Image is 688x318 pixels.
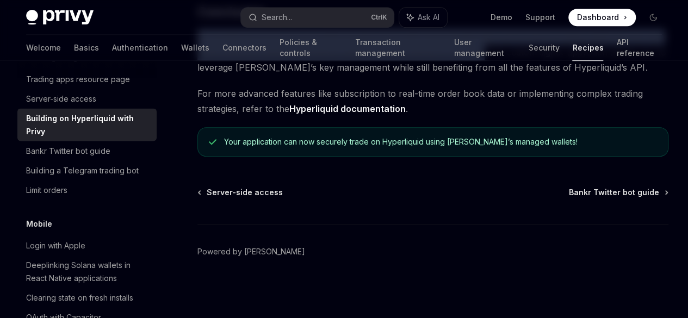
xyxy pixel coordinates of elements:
[17,141,157,161] a: Bankr Twitter bot guide
[26,92,96,105] div: Server-side access
[17,109,157,141] a: Building on Hyperliquid with Privy
[26,145,110,158] div: Bankr Twitter bot guide
[572,35,603,61] a: Recipes
[528,35,559,61] a: Security
[26,217,52,230] h5: Mobile
[17,288,157,308] a: Clearing state on fresh installs
[26,35,61,61] a: Welcome
[26,239,85,252] div: Login with Apple
[262,11,292,24] div: Search...
[616,35,662,61] a: API reference
[241,8,394,27] button: Search...CtrlK
[569,187,659,198] span: Bankr Twitter bot guide
[568,9,636,26] a: Dashboard
[26,164,139,177] div: Building a Telegram trading bot
[181,35,209,61] a: Wallets
[577,12,619,23] span: Dashboard
[280,35,342,61] a: Policies & controls
[197,246,305,257] a: Powered by [PERSON_NAME]
[26,259,150,285] div: Deeplinking Solana wallets in React Native applications
[26,291,133,304] div: Clearing state on fresh installs
[17,89,157,109] a: Server-side access
[74,35,99,61] a: Basics
[491,12,512,23] a: Demo
[26,73,130,86] div: Trading apps resource page
[112,35,168,61] a: Authentication
[569,187,667,198] a: Bankr Twitter bot guide
[26,10,94,25] img: dark logo
[371,13,387,22] span: Ctrl K
[26,184,67,197] div: Limit orders
[17,236,157,255] a: Login with Apple
[17,161,157,180] a: Building a Telegram trading bot
[199,187,283,198] a: Server-side access
[17,255,157,288] a: Deeplinking Solana wallets in React Native applications
[289,103,406,115] a: Hyperliquid documentation
[525,12,555,23] a: Support
[209,138,216,146] svg: Check
[207,187,283,198] span: Server-side access
[26,112,150,138] div: Building on Hyperliquid with Privy
[418,12,439,23] span: Ask AI
[399,8,447,27] button: Ask AI
[222,35,266,61] a: Connectors
[355,35,441,61] a: Transaction management
[17,180,157,200] a: Limit orders
[644,9,662,26] button: Toggle dark mode
[17,70,157,89] a: Trading apps resource page
[197,86,668,116] span: For more advanced features like subscription to real-time order book data or implementing complex...
[224,136,657,147] div: Your application can now securely trade on Hyperliquid using [PERSON_NAME]’s managed wallets!
[454,35,516,61] a: User management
